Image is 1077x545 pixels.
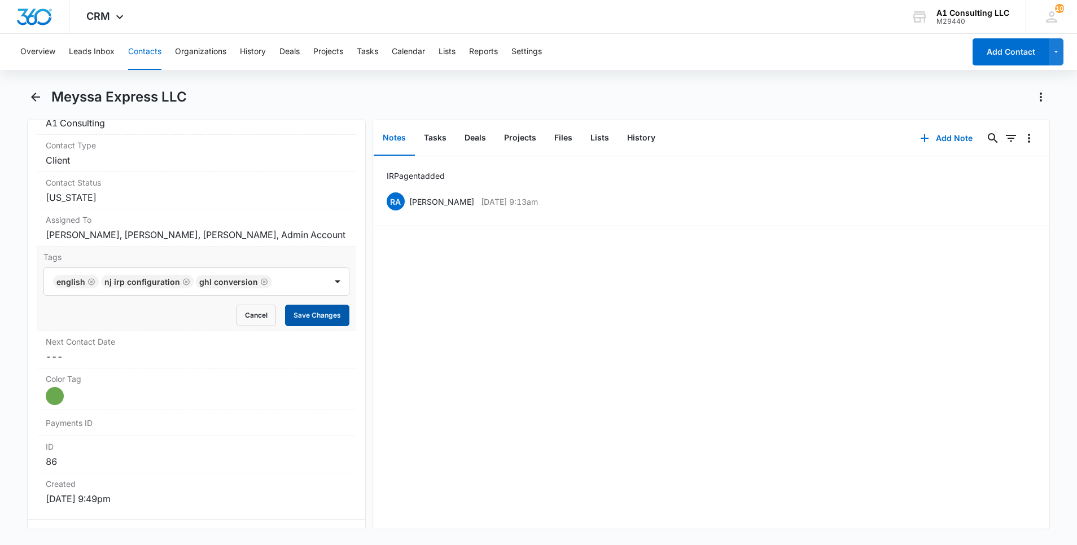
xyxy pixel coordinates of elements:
button: Notes [374,121,415,156]
dt: Payments ID [46,417,121,429]
button: Tasks [415,121,456,156]
span: 10 [1055,4,1064,13]
button: Contacts [128,34,161,70]
div: English [56,277,85,287]
button: Organizations [175,34,226,70]
button: Filters [1002,129,1020,147]
p: [DATE] 9:13am [481,196,538,208]
button: Overflow Menu [1020,129,1038,147]
div: account id [936,17,1009,25]
dd: [DATE] 9:49pm [46,492,347,506]
div: GHL Conversion [199,277,258,287]
button: Lists [581,121,618,156]
dd: A1 Consulting [46,116,347,130]
button: Save Changes [285,305,349,326]
dd: [PERSON_NAME], [PERSON_NAME], [PERSON_NAME], Admin Account [46,228,347,241]
button: Leads Inbox [69,34,115,70]
button: Deals [279,34,300,70]
label: Tags [43,251,349,263]
button: Calendar [392,34,425,70]
button: Projects [495,121,545,156]
div: Next Contact Date--- [37,331,356,368]
div: Assigned To[PERSON_NAME], [PERSON_NAME], [PERSON_NAME], Admin Account [37,209,356,247]
button: Back [27,88,45,106]
dt: ID [46,441,347,452]
button: Files [545,121,581,156]
button: Tasks [357,34,378,70]
div: NJ IRP CONFIGURATION [104,277,180,287]
div: Created[DATE] 9:49pm [37,473,356,510]
label: Next Contact Date [46,336,347,348]
div: Contact Status[US_STATE] [37,172,356,209]
div: Remove NJ IRP CONFIGURATION [180,278,190,285]
div: Payments ID [37,410,356,436]
span: CRM [86,10,110,22]
div: ID86 [37,436,356,473]
button: Search... [984,129,1002,147]
h1: Meyssa Express LLC [51,89,187,106]
button: History [618,121,664,156]
div: Remove English [85,278,95,285]
span: RA [387,192,405,210]
dd: --- [46,350,347,363]
div: Contact TypeClient [37,135,356,172]
button: History [240,34,266,70]
dd: [US_STATE] [46,191,347,204]
label: Contact Status [46,177,347,188]
button: Actions [1032,88,1050,106]
button: Add Contact [973,38,1049,65]
button: Reports [469,34,498,70]
p: IRP agent added [387,170,445,182]
button: Overview [20,34,55,70]
button: Add Note [909,125,984,152]
button: Projects [313,34,343,70]
div: notifications count [1055,4,1064,13]
dd: 86 [46,455,347,468]
label: Color Tag [46,373,347,385]
label: Assigned To [46,214,347,226]
button: Deals [456,121,495,156]
dd: Client [46,153,347,167]
div: Remove GHL Conversion [258,278,268,285]
div: account name [936,8,1009,17]
dt: Created [46,478,347,490]
div: Color Tag [37,368,356,410]
p: [PERSON_NAME] [409,196,474,208]
label: Contact Type [46,139,347,151]
button: Cancel [237,305,276,326]
button: Settings [511,34,542,70]
button: Lists [439,34,456,70]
